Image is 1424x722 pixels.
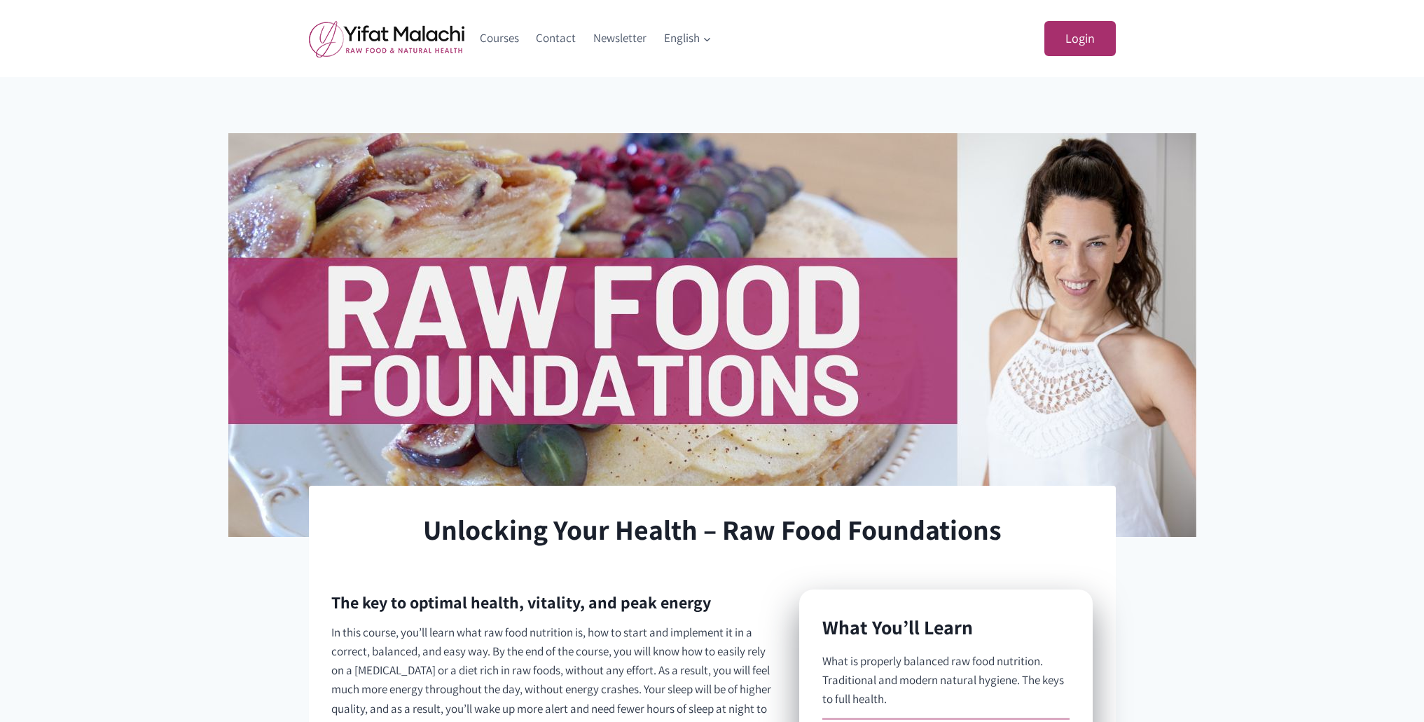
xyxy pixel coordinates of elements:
a: Courses [471,22,528,55]
a: English [655,22,720,55]
img: yifat_logo41_en.png [309,20,464,57]
p: What is properly balanced raw food nutrition. Traditional and modern natural hygiene. The keys to... [822,652,1070,709]
a: Contact [527,22,585,55]
h1: Unlocking Your Health – Raw Food Foundations [331,508,1093,550]
nav: Primary Navigation [471,22,721,55]
a: Newsletter [585,22,656,55]
a: Login [1044,21,1116,57]
h2: What You’ll Learn [822,613,1070,642]
h3: The key to optimal health, vitality, and peak energy [331,590,711,615]
span: English [664,29,712,48]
